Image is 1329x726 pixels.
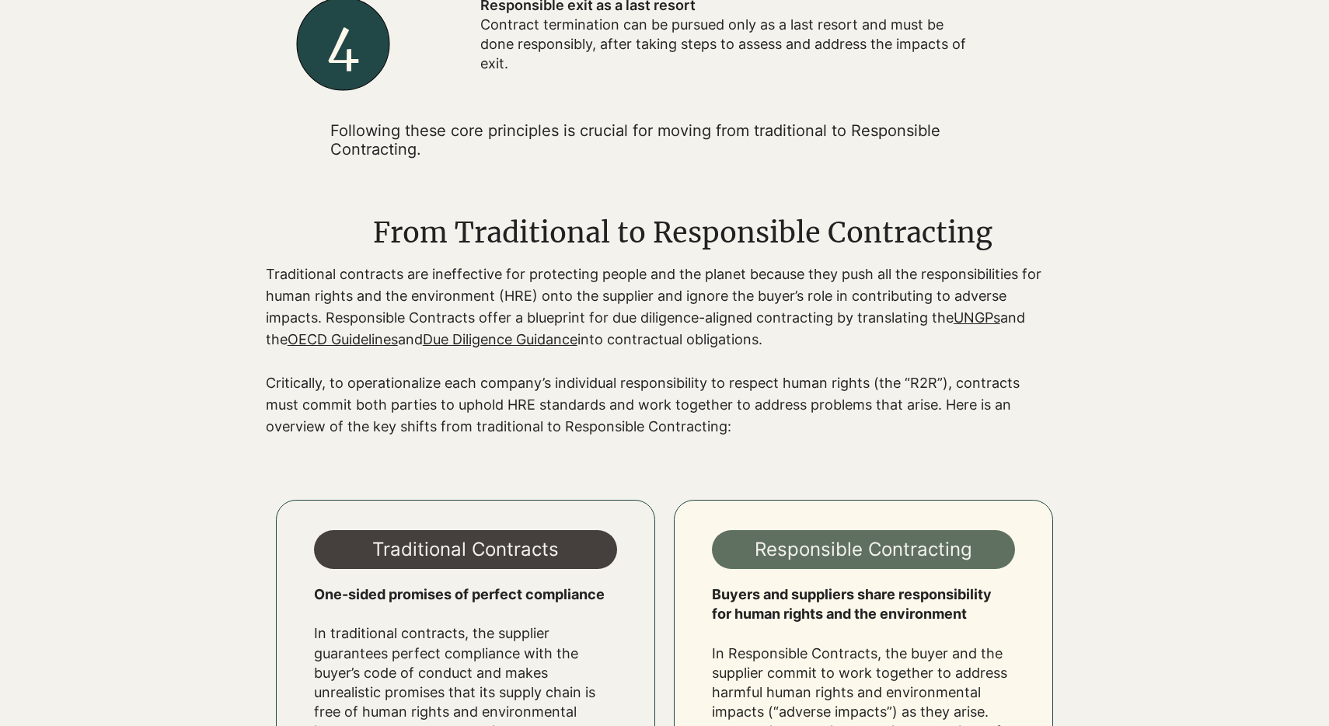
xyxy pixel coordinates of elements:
[712,536,1015,564] h3: Responsible Contracting
[480,15,978,74] p: Contract termination can be pursued only as a last resort and must be done responsibly, after tak...
[314,586,605,602] span: One-sided promises of perfect compliance
[266,264,1043,351] p: Traditional contracts are ineffective for protecting people and the planet because they push all ...
[954,309,1000,326] a: UNGPs
[288,331,398,347] a: OECD Guidelines
[712,586,992,622] span: Buyers and suppliers share responsibility for human rights and the environment
[314,536,617,564] h3: Traditional Contracts
[288,9,397,81] h2: 4
[330,121,979,159] p: ​Following these core principles is crucial for moving from traditional to Responsible Contracting.
[423,331,577,347] a: Due Diligence Guidance
[373,215,992,250] span: From Traditional to Responsible Contracting
[266,372,1043,438] p: Critically, to operationalize each company’s individual responsibility to respect human rights (t...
